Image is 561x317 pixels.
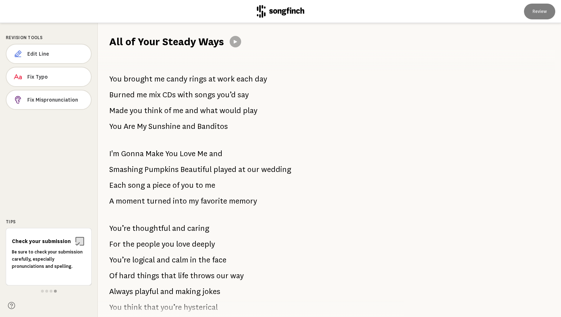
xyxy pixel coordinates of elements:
span: and [172,221,185,236]
span: to [196,178,203,192]
span: you [162,237,174,251]
span: thoughtful [132,221,170,236]
span: my [189,194,199,208]
span: what [200,103,218,118]
span: candy [166,72,187,86]
span: hysterical [184,300,218,314]
span: played [213,162,236,177]
span: our [216,269,229,283]
span: deeply [192,237,215,251]
span: CDs [162,88,176,102]
span: you [130,103,142,118]
span: You’re [109,221,130,236]
span: piece [152,178,171,192]
span: would [220,103,241,118]
span: things [137,269,159,283]
span: that [144,300,159,314]
span: Burned [109,88,135,102]
span: A [109,194,114,208]
span: song [128,178,145,192]
span: Gonna [121,146,144,161]
span: rings [189,72,207,86]
span: playful [135,284,158,299]
span: Banditos [197,119,228,134]
span: logical [132,253,155,267]
div: Tips [6,219,92,225]
span: me [205,178,215,192]
span: For [109,237,121,251]
span: and [160,284,174,299]
button: Review [524,4,555,19]
span: Make [146,146,164,161]
span: brought [124,72,152,86]
span: of [164,103,171,118]
span: making [175,284,201,299]
span: You’re [109,253,130,267]
span: our [247,162,259,177]
button: Fix Typo [6,67,92,87]
span: you’re [161,300,182,314]
span: in [190,253,197,267]
span: you’d [217,88,236,102]
span: I'm [109,146,119,161]
span: You [109,300,122,314]
span: at [208,72,216,86]
span: with [178,88,193,102]
button: Edit Line [6,44,92,64]
span: the [198,253,210,267]
h6: Check your submission [12,238,71,245]
span: Fix Typo [27,73,85,80]
span: work [217,72,235,86]
span: You [165,146,178,161]
span: life [178,269,188,283]
span: face [212,253,226,267]
span: You [109,72,122,86]
span: the [123,237,134,251]
span: caring [187,221,209,236]
div: Revision Tools [6,34,92,41]
span: turned [147,194,171,208]
span: a [147,178,151,192]
h1: All of Your Steady Ways [109,34,224,49]
span: and [209,146,222,161]
span: moment [116,194,145,208]
span: Of [109,269,117,283]
span: Are [124,119,135,134]
span: wedding [261,162,291,177]
span: Love [180,146,196,161]
span: Each [109,178,126,192]
span: Smashing [109,162,143,177]
span: me [173,103,183,118]
span: day [255,72,267,86]
span: at [238,162,245,177]
span: and [185,103,198,118]
span: hard [119,269,135,283]
button: Fix Mispronunciation [6,90,92,110]
span: mix [149,88,161,102]
span: Fix Mispronunciation [27,96,85,103]
p: Be sure to check your submission carefully, especially pronunciations and spelling. [12,248,86,270]
span: me [137,88,147,102]
span: throws [190,269,215,283]
span: Always [109,284,133,299]
span: memory [229,194,257,208]
span: into [173,194,187,208]
span: play [243,103,257,118]
span: You [109,119,122,134]
span: and [157,253,170,267]
span: Sunshine [148,119,180,134]
span: that [161,269,176,283]
span: My [137,119,147,134]
span: Beautiful [180,162,212,177]
span: songs [195,88,215,102]
span: say [238,88,249,102]
span: of [173,178,179,192]
span: calm [172,253,188,267]
span: way [230,269,244,283]
span: jokes [202,284,220,299]
span: love [176,237,190,251]
span: Pumpkins [144,162,179,177]
span: and [182,119,196,134]
span: favorite [201,194,227,208]
span: think [144,103,162,118]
